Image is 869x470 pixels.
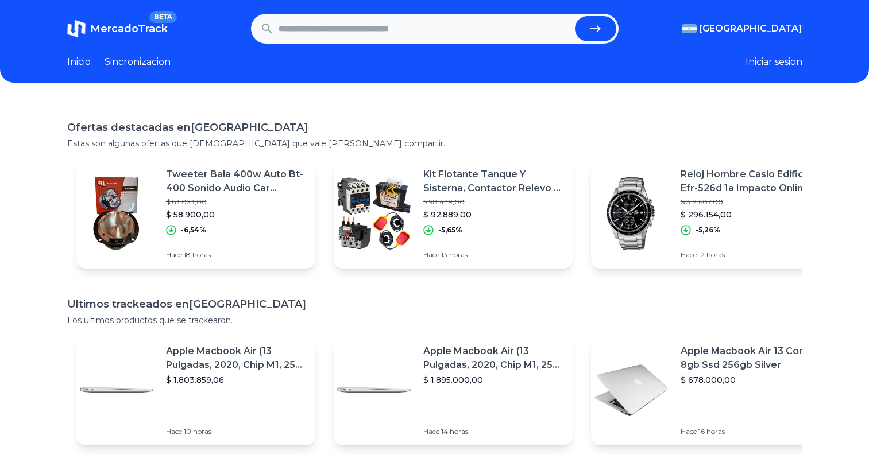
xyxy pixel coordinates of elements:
[166,344,306,372] p: Apple Macbook Air (13 Pulgadas, 2020, Chip M1, 256 Gb De Ssd, 8 Gb De Ram) - Plata
[681,374,821,386] p: $ 678.000,00
[591,158,830,269] a: Featured imageReloj Hombre Casio Edifice Efr-526d 1a Impacto Online$ 312.607,00$ 296.154,00-5,26%...
[166,250,306,259] p: Hace 18 horas
[166,197,306,207] p: $ 63.023,00
[166,374,306,386] p: $ 1.803.859,06
[90,22,168,35] span: MercadoTrack
[67,20,86,38] img: MercadoTrack
[681,209,821,220] p: $ 296.154,00
[591,173,671,254] img: Featured image
[696,226,720,235] p: -5,26%
[76,158,315,269] a: Featured imageTweeter Bala 400w Auto Bt-400 Sonido Audio Car [PERSON_NAME]$ 63.023,00$ 58.900,00-...
[681,250,821,259] p: Hace 12 horas
[591,335,830,445] a: Featured imageApple Macbook Air 13 Core I5 8gb Ssd 256gb Silver$ 678.000,00Hace 16 horas
[423,344,563,372] p: Apple Macbook Air (13 Pulgadas, 2020, Chip M1, 256 Gb De Ssd, 8 Gb De Ram) - Plata
[67,296,802,312] h1: Ultimos trackeados en [GEOGRAPHIC_DATA]
[682,24,697,33] img: Argentina
[334,335,573,445] a: Featured imageApple Macbook Air (13 Pulgadas, 2020, Chip M1, 256 Gb De Ssd, 8 Gb De Ram) - Plata$...
[423,374,563,386] p: $ 1.895.000,00
[681,427,821,436] p: Hace 16 horas
[423,427,563,436] p: Hace 14 horas
[423,197,563,207] p: $ 98.449,00
[699,22,802,36] span: [GEOGRAPHIC_DATA]
[591,350,671,430] img: Featured image
[438,226,462,235] p: -5,65%
[67,314,802,326] p: Los ultimos productos que se trackearon.
[681,344,821,372] p: Apple Macbook Air 13 Core I5 8gb Ssd 256gb Silver
[67,138,802,149] p: Estas son algunas ofertas que [DEMOGRAPHIC_DATA] que vale [PERSON_NAME] compartir.
[67,55,91,69] a: Inicio
[681,168,821,195] p: Reloj Hombre Casio Edifice Efr-526d 1a Impacto Online
[67,20,168,38] a: MercadoTrackBETA
[334,173,414,254] img: Featured image
[746,55,802,69] button: Iniciar sesion
[149,11,176,23] span: BETA
[76,335,315,445] a: Featured imageApple Macbook Air (13 Pulgadas, 2020, Chip M1, 256 Gb De Ssd, 8 Gb De Ram) - Plata$...
[423,209,563,220] p: $ 92.889,00
[67,119,802,135] h1: Ofertas destacadas en [GEOGRAPHIC_DATA]
[166,427,306,436] p: Hace 10 horas
[334,350,414,430] img: Featured image
[76,173,157,254] img: Featured image
[105,55,171,69] a: Sincronizacion
[681,197,821,207] p: $ 312.607,00
[682,22,802,36] button: [GEOGRAPHIC_DATA]
[334,158,573,269] a: Featured imageKit Flotante Tanque Y Sisterna, Contactor Relevo Y Transfor$ 98.449,00$ 92.889,00-5...
[166,168,306,195] p: Tweeter Bala 400w Auto Bt-400 Sonido Audio Car [PERSON_NAME]
[166,209,306,220] p: $ 58.900,00
[423,168,563,195] p: Kit Flotante Tanque Y Sisterna, Contactor Relevo Y Transfor
[76,350,157,430] img: Featured image
[181,226,206,235] p: -6,54%
[423,250,563,259] p: Hace 13 horas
